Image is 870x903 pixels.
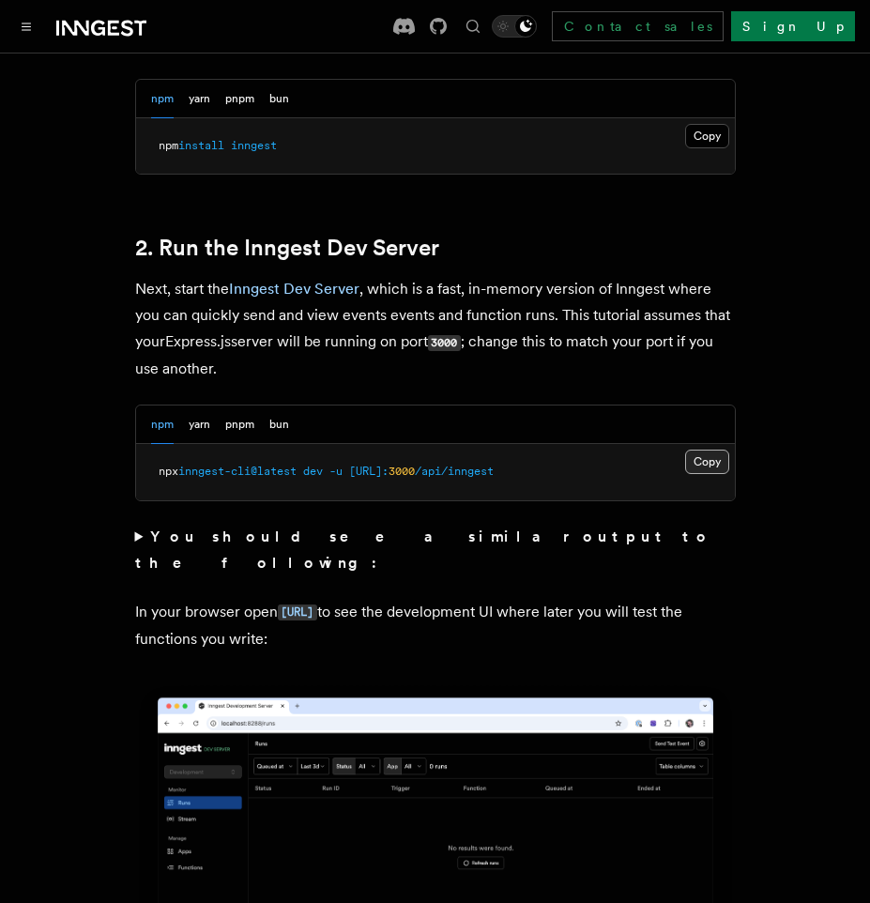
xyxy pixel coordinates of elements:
span: /api/inngest [415,465,494,478]
a: Inngest Dev Server [229,280,359,298]
button: Copy [685,450,729,474]
button: npm [151,406,174,444]
span: dev [303,465,323,478]
a: 2. Run the Inngest Dev Server [135,235,439,261]
summary: You should see a similar output to the following: [135,524,736,576]
code: [URL] [278,605,317,620]
p: In your browser open to see the development UI where later you will test the functions you write: [135,599,736,652]
button: bun [269,406,289,444]
p: Next, start the , which is a fast, in-memory version of Inngest where you can quickly send and vi... [135,276,736,382]
span: [URL]: [349,465,389,478]
span: install [178,139,224,152]
span: 3000 [389,465,415,478]
span: -u [329,465,343,478]
button: Copy [685,124,729,148]
code: 3000 [428,335,461,351]
button: Toggle dark mode [492,15,537,38]
button: npm [151,80,174,118]
a: [URL] [278,603,317,620]
button: Find something... [462,15,484,38]
a: Contact sales [552,11,724,41]
strong: You should see a similar output to the following: [135,528,712,572]
button: bun [269,80,289,118]
button: Toggle navigation [15,15,38,38]
button: yarn [189,80,210,118]
button: pnpm [225,80,254,118]
button: pnpm [225,406,254,444]
span: npx [159,465,178,478]
a: Sign Up [731,11,855,41]
span: inngest-cli@latest [178,465,297,478]
span: inngest [231,139,277,152]
span: npm [159,139,178,152]
button: yarn [189,406,210,444]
